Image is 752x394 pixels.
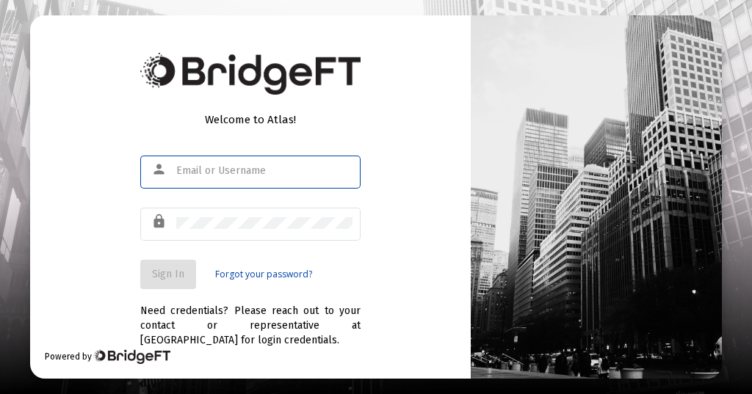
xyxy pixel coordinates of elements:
[140,289,361,348] div: Need credentials? Please reach out to your contact or representative at [GEOGRAPHIC_DATA] for log...
[93,349,170,364] img: Bridge Financial Technology Logo
[140,53,361,95] img: Bridge Financial Technology Logo
[152,268,184,280] span: Sign In
[140,112,361,127] div: Welcome to Atlas!
[151,213,169,230] mat-icon: lock
[45,349,170,364] div: Powered by
[151,161,169,178] mat-icon: person
[140,260,196,289] button: Sign In
[176,165,352,177] input: Email or Username
[215,267,312,282] a: Forgot your password?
